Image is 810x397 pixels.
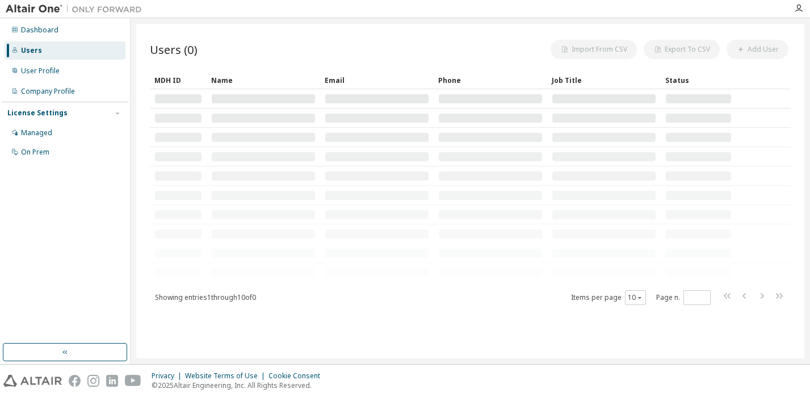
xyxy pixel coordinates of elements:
[87,375,99,387] img: instagram.svg
[656,290,711,305] span: Page n.
[21,26,58,35] div: Dashboard
[325,71,429,89] div: Email
[69,375,81,387] img: facebook.svg
[665,71,732,89] div: Status
[21,148,49,157] div: On Prem
[152,371,185,381] div: Privacy
[571,290,646,305] span: Items per page
[644,40,720,59] button: Export To CSV
[438,71,543,89] div: Phone
[268,371,327,381] div: Cookie Consent
[106,375,118,387] img: linkedin.svg
[552,71,656,89] div: Job Title
[727,40,788,59] button: Add User
[154,71,202,89] div: MDH ID
[155,292,256,302] span: Showing entries 1 through 10 of 0
[3,375,62,387] img: altair_logo.svg
[185,371,268,381] div: Website Terms of Use
[211,71,316,89] div: Name
[551,40,637,59] button: Import From CSV
[21,87,75,96] div: Company Profile
[21,46,42,55] div: Users
[21,66,60,76] div: User Profile
[21,128,52,137] div: Managed
[152,381,327,390] p: © 2025 Altair Engineering, Inc. All Rights Reserved.
[150,41,198,57] span: Users (0)
[6,3,148,15] img: Altair One
[125,375,141,387] img: youtube.svg
[628,293,643,302] button: 10
[7,108,68,118] div: License Settings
